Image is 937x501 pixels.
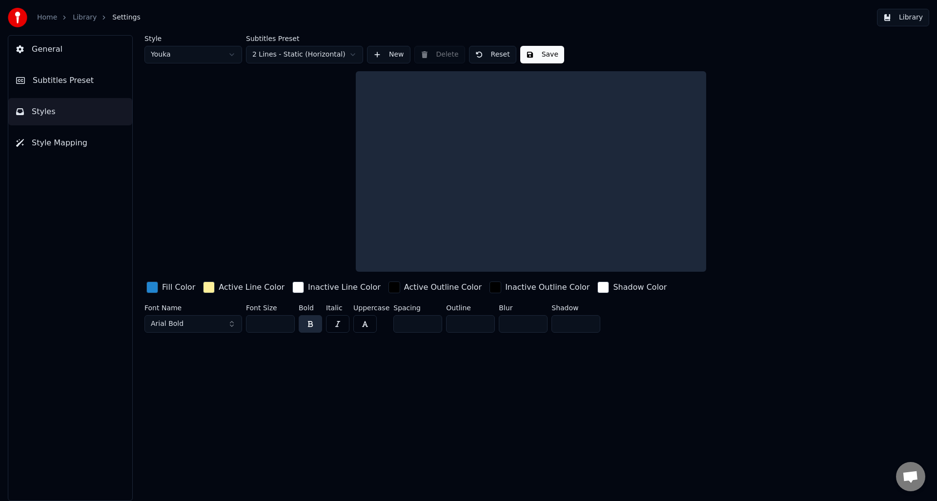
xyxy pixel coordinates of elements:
button: Reset [469,46,516,63]
div: Inactive Line Color [308,281,381,293]
button: Subtitles Preset [8,67,132,94]
button: Fill Color [144,280,197,295]
button: Active Outline Color [387,280,484,295]
span: Style Mapping [32,137,87,149]
button: New [367,46,410,63]
label: Italic [326,304,349,311]
button: Inactive Outline Color [488,280,591,295]
button: Styles [8,98,132,125]
span: General [32,43,62,55]
button: Style Mapping [8,129,132,157]
label: Bold [299,304,322,311]
span: Styles [32,106,56,118]
label: Font Size [246,304,295,311]
button: Library [877,9,929,26]
img: youka [8,8,27,27]
div: Shadow Color [613,281,667,293]
label: Subtitles Preset [246,35,363,42]
a: Open chat [896,462,925,491]
label: Spacing [393,304,442,311]
button: Shadow Color [595,280,669,295]
button: Inactive Line Color [290,280,383,295]
div: Active Line Color [219,281,285,293]
label: Shadow [551,304,600,311]
span: Settings [112,13,140,22]
label: Uppercase [353,304,389,311]
div: Active Outline Color [404,281,482,293]
a: Home [37,13,57,22]
label: Blur [499,304,548,311]
a: Library [73,13,97,22]
div: Fill Color [162,281,195,293]
button: Save [520,46,564,63]
span: Arial Bold [151,319,183,329]
div: Inactive Outline Color [505,281,590,293]
nav: breadcrumb [37,13,141,22]
span: Subtitles Preset [33,75,94,86]
label: Font Name [144,304,242,311]
button: General [8,36,132,63]
label: Style [144,35,242,42]
label: Outline [446,304,495,311]
button: Active Line Color [201,280,286,295]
